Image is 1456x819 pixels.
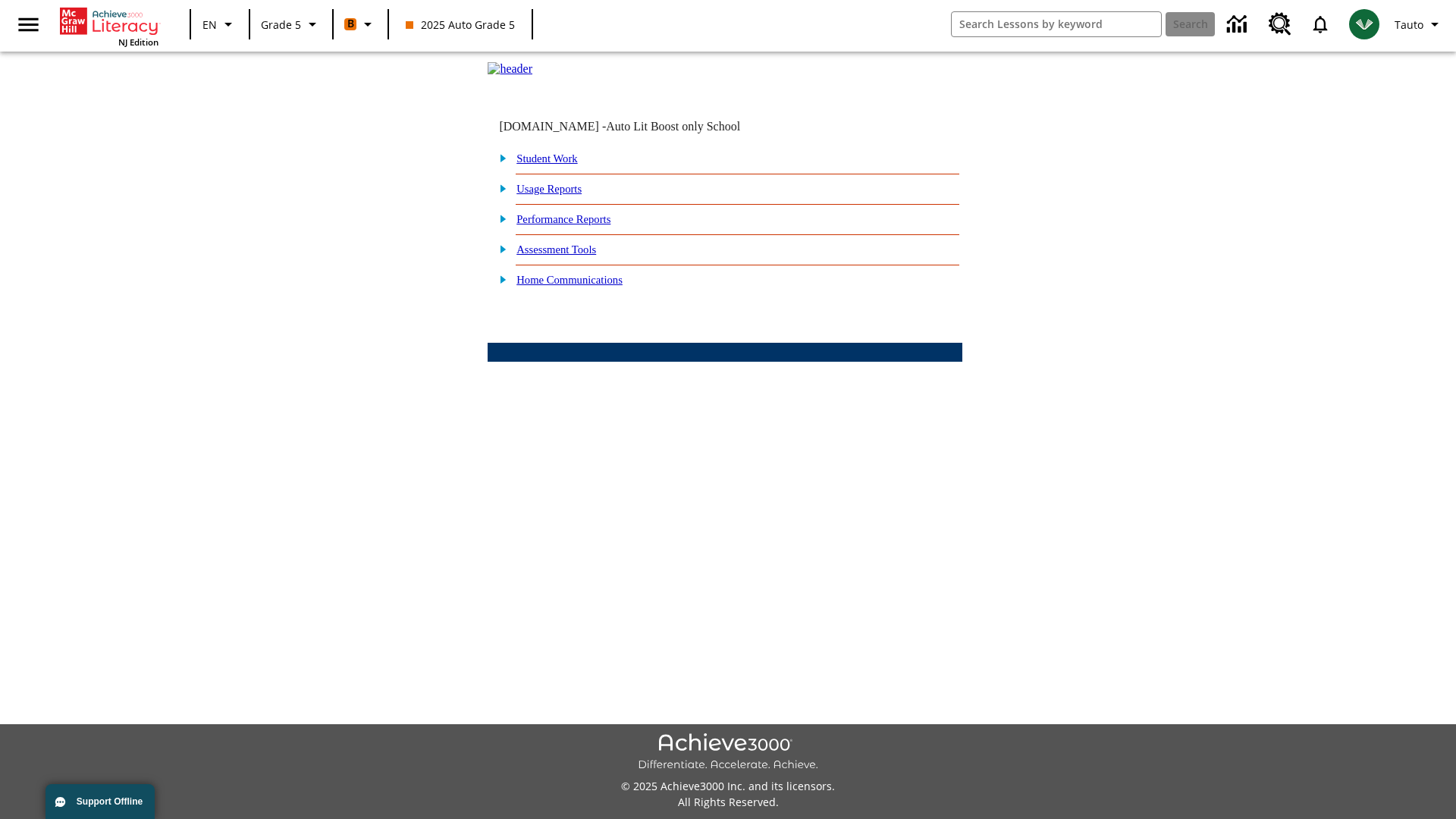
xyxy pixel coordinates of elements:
[638,733,818,772] img: Achieve3000 Differentiate Accelerate Achieve
[77,796,143,807] span: Support Offline
[1389,11,1450,38] button: Profile/Settings
[1340,5,1389,44] button: Select a new avatar
[516,183,582,195] a: Usage Reports
[6,2,51,47] button: Open side menu
[255,11,328,38] button: Grade: Grade 5, Select a grade
[60,5,158,48] div: Home
[491,272,507,286] img: plus.gif
[516,152,577,165] a: Student Work
[491,242,507,256] img: plus.gif
[952,12,1161,36] input: search field
[1260,4,1301,45] a: Resource Center, Will open in new tab
[202,17,217,33] span: EN
[406,17,515,33] span: 2025 Auto Grade 5
[1301,5,1340,44] a: Notifications
[1395,17,1423,33] span: Tauto
[118,36,158,48] span: NJ Edition
[516,213,610,225] a: Performance Reports
[606,120,740,133] nobr: Auto Lit Boost only School
[261,17,301,33] span: Grade 5
[491,151,507,165] img: plus.gif
[196,11,244,38] button: Language: EN, Select a language
[1218,4,1260,45] a: Data Center
[491,181,507,195] img: plus.gif
[516,274,623,286] a: Home Communications
[338,11,383,38] button: Boost Class color is orange. Change class color
[491,212,507,225] img: plus.gif
[347,14,354,33] span: B
[516,243,596,256] a: Assessment Tools
[488,62,532,76] img: header
[499,120,778,133] td: [DOMAIN_NAME] -
[45,784,155,819] button: Support Offline
[1349,9,1379,39] img: avatar image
